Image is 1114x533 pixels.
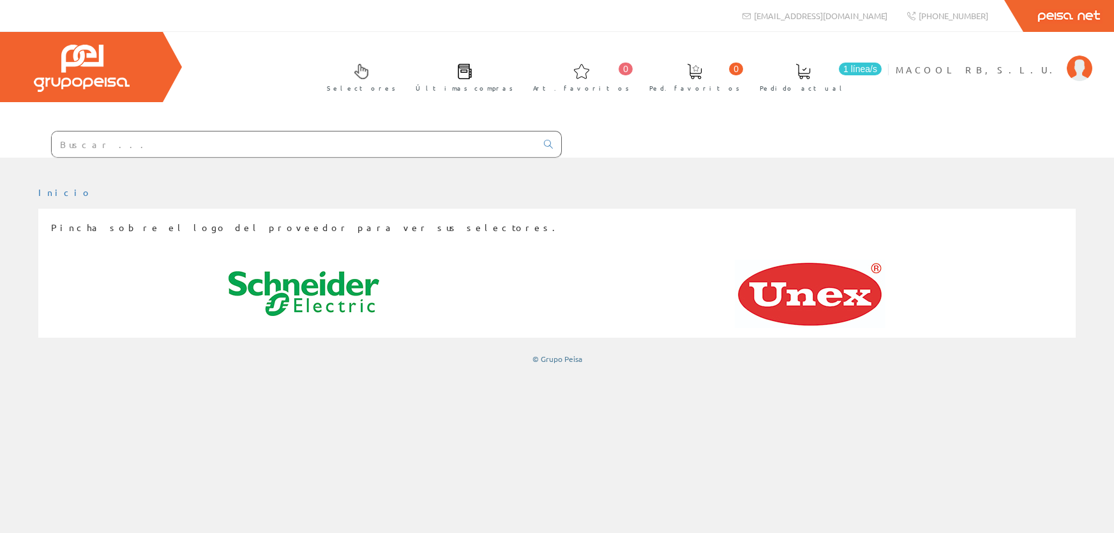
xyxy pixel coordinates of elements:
span: MACOOL RB, S.L.U. [896,63,1060,76]
span: 1 línea/s [839,63,882,75]
a: Últimas compras [403,53,520,100]
span: Pedido actual [760,82,847,94]
span: Ped. favoritos [649,82,740,94]
a: MACOOL RB, S.L.U. [896,53,1092,65]
span: Selectores [327,82,396,94]
span: 0 [619,63,633,75]
span: 0 [729,63,743,75]
img: Unex [735,260,885,328]
img: Schneider Electric [229,260,379,328]
div: Pincha sobre el logo del proveedor para ver sus selectores. [51,221,1063,247]
img: Grupo Peisa [34,45,130,92]
div: © Grupo Peisa [38,354,1076,364]
a: Selectores [314,53,402,100]
span: [PHONE_NUMBER] [919,10,988,21]
input: Buscar ... [52,131,536,157]
a: Inicio [38,186,93,198]
a: Schneider Electric [51,260,557,328]
a: Unex [557,260,1064,328]
span: Últimas compras [416,82,513,94]
span: Art. favoritos [533,82,629,94]
span: [EMAIL_ADDRESS][DOMAIN_NAME] [754,10,887,21]
a: 1 línea/s Pedido actual [747,53,885,100]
